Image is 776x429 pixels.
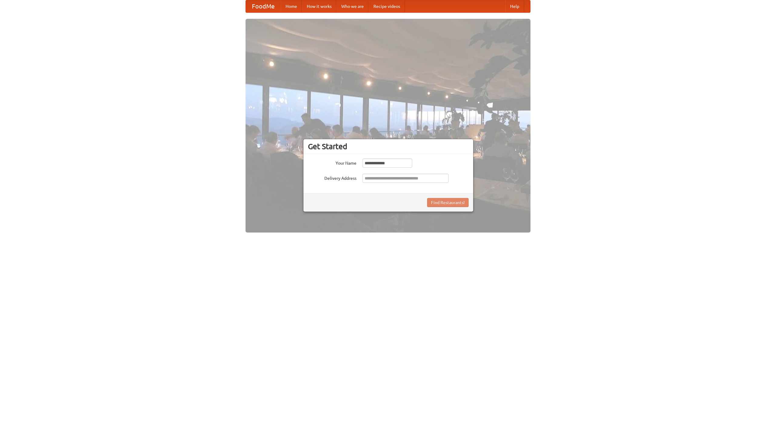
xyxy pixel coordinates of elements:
a: Recipe videos [369,0,405,12]
label: Your Name [308,159,356,166]
label: Delivery Address [308,174,356,181]
button: Find Restaurants! [427,198,469,207]
a: Who we are [336,0,369,12]
a: Help [505,0,524,12]
a: FoodMe [246,0,281,12]
a: How it works [302,0,336,12]
a: Home [281,0,302,12]
h3: Get Started [308,142,469,151]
